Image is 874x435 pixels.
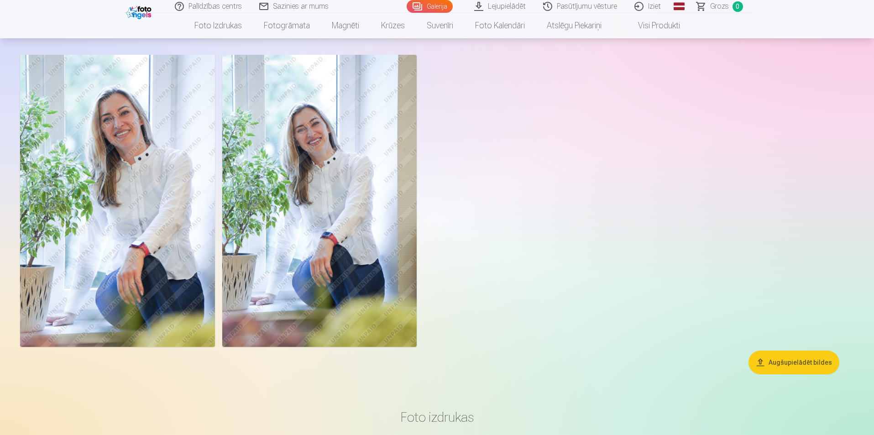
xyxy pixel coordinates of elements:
h3: Foto izdrukas [171,409,704,425]
button: Augšupielādēt bildes [748,351,839,374]
a: Foto izdrukas [183,13,253,38]
span: 0 [733,1,743,12]
a: Visi produkti [612,13,691,38]
a: Magnēti [321,13,370,38]
a: Foto kalendāri [464,13,536,38]
a: Krūzes [370,13,416,38]
img: /fa1 [126,4,154,19]
a: Fotogrāmata [253,13,321,38]
a: Suvenīri [416,13,464,38]
span: Grozs [710,1,729,12]
a: Atslēgu piekariņi [536,13,612,38]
